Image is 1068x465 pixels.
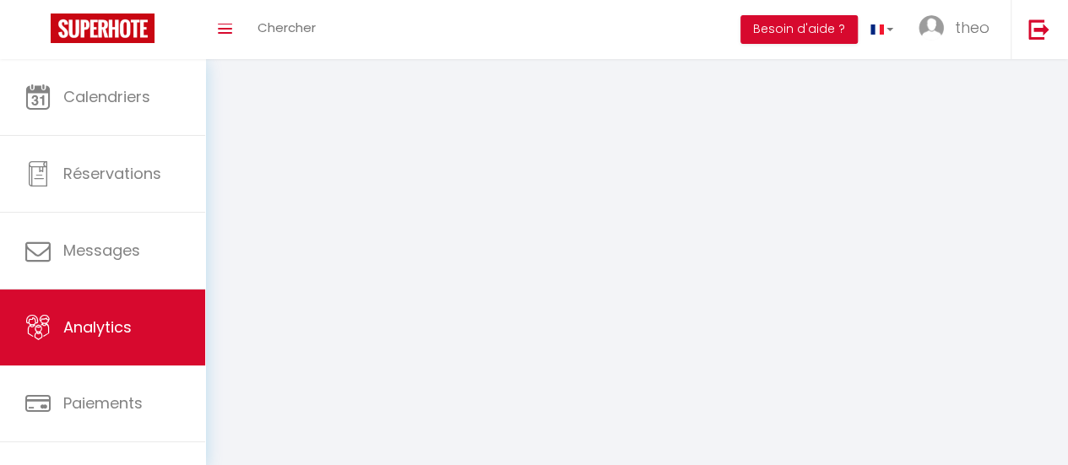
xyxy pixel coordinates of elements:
[1028,19,1049,40] img: logout
[63,163,161,184] span: Réservations
[258,19,316,36] span: Chercher
[63,240,140,261] span: Messages
[955,17,989,38] span: theo
[996,389,1055,452] iframe: Chat
[51,14,155,43] img: Super Booking
[63,392,143,414] span: Paiements
[14,7,64,57] button: Ouvrir le widget de chat LiveChat
[740,15,858,44] button: Besoin d'aide ?
[63,86,150,107] span: Calendriers
[919,15,944,41] img: ...
[63,316,132,338] span: Analytics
